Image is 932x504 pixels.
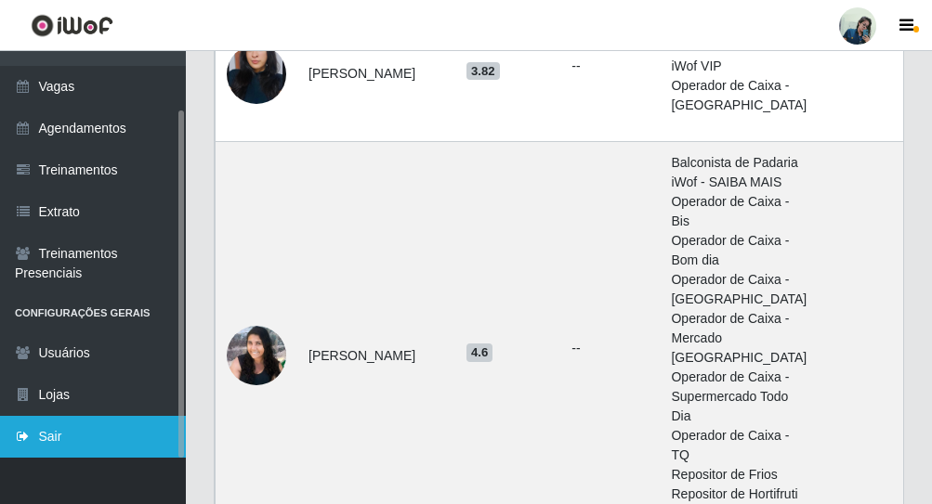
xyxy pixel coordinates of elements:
li: iWof - SAIBA MAIS [671,173,807,192]
td: [PERSON_NAME] [297,6,455,142]
li: Repositor de Frios [671,465,807,485]
ul: -- [571,339,649,358]
li: Operador de Caixa - Bis [671,192,807,231]
li: Repositor de Hortifruti [671,485,807,504]
li: Balconista de Padaria [671,153,807,173]
img: CoreUI Logo [31,14,113,37]
span: 3.82 [466,62,500,81]
li: Operador de Caixa - TQ [671,426,807,465]
span: 4.6 [466,343,493,362]
li: Operador de Caixa - Supermercado Todo Dia [671,368,807,426]
li: iWof VIP [671,57,807,76]
li: Operador de Caixa - [GEOGRAPHIC_DATA] [671,76,807,115]
img: 1738606820796.jpeg [227,21,286,127]
li: Operador de Caixa - [GEOGRAPHIC_DATA] [671,270,807,309]
li: Operador de Caixa - Mercado [GEOGRAPHIC_DATA] [671,309,807,368]
img: 1687096831010.jpeg [227,326,286,385]
li: Operador de Caixa - Bom dia [671,231,807,270]
ul: -- [571,57,649,76]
